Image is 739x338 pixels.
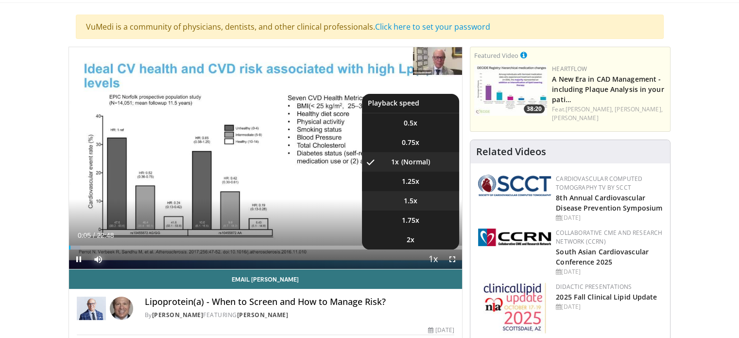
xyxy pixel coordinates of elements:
[110,297,133,320] img: Avatar
[556,229,662,246] a: Collaborative CME and Research Network (CCRN)
[524,105,545,113] span: 38:20
[556,193,662,213] a: 8th Annual Cardiovascular Disease Prevention Symposium
[423,249,443,269] button: Playback Rate
[152,311,204,319] a: [PERSON_NAME]
[237,311,289,319] a: [PERSON_NAME]
[474,65,547,116] a: 38:20
[552,74,664,104] a: A New Era in CAD Management - including Plaque Analysis in your pati…
[88,249,108,269] button: Mute
[478,175,551,196] img: 51a70120-4f25-49cc-93a4-67582377e75f.png.150x105_q85_autocrop_double_scale_upscale_version-0.2.png
[428,326,454,335] div: [DATE]
[97,231,114,239] span: 22:48
[404,196,417,206] span: 1.5x
[474,65,547,116] img: 738d0e2d-290f-4d89-8861-908fb8b721dc.150x105_q85_crop-smart_upscale.jpg
[407,235,414,245] span: 2x
[476,146,546,158] h4: Related Videos
[78,231,91,239] span: 0:05
[69,269,463,289] a: Email [PERSON_NAME]
[483,283,546,334] img: d65bce67-f81a-47c5-b47d-7b8806b59ca8.jpg.150x105_q85_autocrop_double_scale_upscale_version-0.2.jpg
[566,105,613,113] a: [PERSON_NAME],
[556,292,657,302] a: 2025 Fall Clinical Lipid Update
[556,302,662,311] div: [DATE]
[615,105,662,113] a: [PERSON_NAME],
[552,65,587,73] a: Heartflow
[402,138,419,147] span: 0.75x
[93,231,95,239] span: /
[404,118,417,128] span: 0.5x
[402,177,419,186] span: 1.25x
[69,249,88,269] button: Pause
[552,114,598,122] a: [PERSON_NAME]
[69,246,463,249] div: Progress Bar
[556,213,662,222] div: [DATE]
[443,249,462,269] button: Fullscreen
[375,21,490,32] a: Click here to set your password
[556,267,662,276] div: [DATE]
[478,229,551,246] img: a04ee3ba-8487-4636-b0fb-5e8d268f3737.png.150x105_q85_autocrop_double_scale_upscale_version-0.2.png
[402,215,419,225] span: 1.75x
[552,105,666,123] div: Feat.
[474,51,518,60] small: Featured Video
[556,175,642,192] a: Cardiovascular Computed Tomography TV by SCCT
[69,47,463,269] video-js: Video Player
[391,157,399,167] span: 1x
[76,15,664,39] div: VuMedi is a community of physicians, dentists, and other clinical professionals.
[145,297,455,307] h4: Lipoprotein(a) - When to Screen and How to Manage Risk?
[77,297,106,320] img: Dr. Robert S. Rosenson
[145,311,455,320] div: By FEATURING
[556,247,649,267] a: South Asian Cardiovascular Conference 2025
[556,283,662,291] div: Didactic Presentations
